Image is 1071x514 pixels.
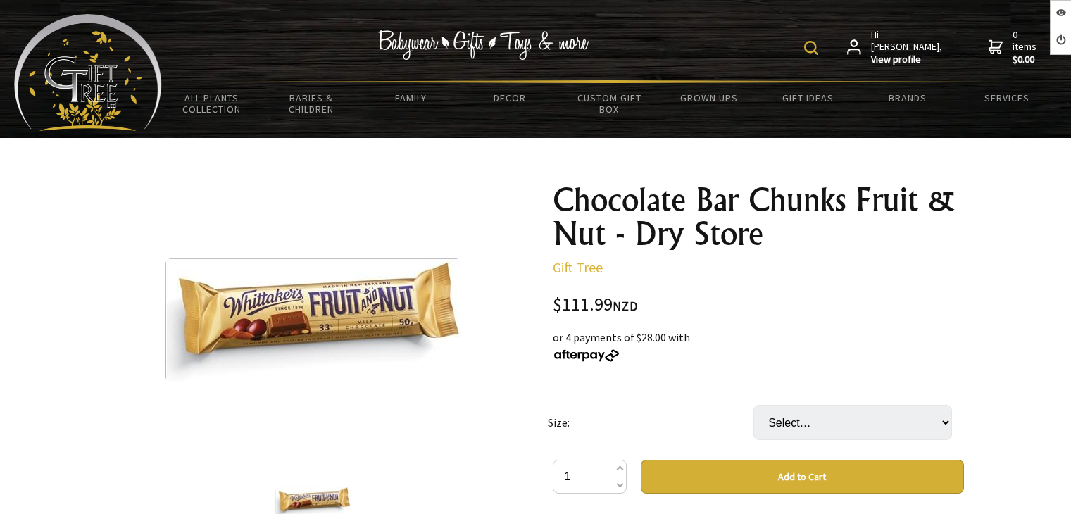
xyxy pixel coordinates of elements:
[553,296,964,315] div: $111.99
[165,258,461,382] img: Chocolate Bar Chunks Fruit & Nut - Dry Store
[1013,28,1039,66] span: 0 items
[553,183,964,251] h1: Chocolate Bar Chunks Fruit & Nut - Dry Store
[553,329,964,363] div: or 4 payments of $28.00 with
[847,29,944,66] a: Hi [PERSON_NAME],View profile
[613,298,638,314] span: NZD
[14,14,162,131] img: Babyware - Gifts - Toys and more...
[553,349,620,362] img: Afterpay
[804,41,818,55] img: product search
[871,54,944,66] strong: View profile
[1013,54,1039,66] strong: $0.00
[989,29,1039,66] a: 0 items$0.00
[560,83,659,124] a: Custom Gift Box
[377,30,589,60] img: Babywear - Gifts - Toys & more
[871,29,944,66] span: Hi [PERSON_NAME],
[641,460,964,494] button: Add to Cart
[461,83,560,113] a: Decor
[958,83,1057,113] a: Services
[659,83,758,113] a: Grown Ups
[162,83,261,124] a: All Plants Collection
[758,83,858,113] a: Gift Ideas
[261,83,361,124] a: Babies & Children
[548,385,753,460] td: Size:
[858,83,958,113] a: Brands
[553,258,603,276] a: Gift Tree
[361,83,460,113] a: Family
